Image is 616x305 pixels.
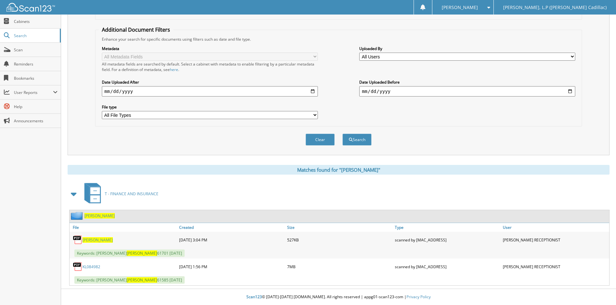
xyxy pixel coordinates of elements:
img: folder2.png [71,212,84,220]
div: [PERSON_NAME] RECEPTIONIST [501,260,609,273]
a: Size [286,223,394,232]
a: [PERSON_NAME] [82,237,113,243]
span: User Reports [14,90,53,95]
span: Search [14,33,57,38]
span: [PERSON_NAME], L.P ([PERSON_NAME] Cadillac) [503,5,607,9]
a: File [70,223,178,232]
span: [PERSON_NAME] [127,250,157,256]
span: Scan123 [246,294,262,300]
div: [DATE] 1:56 PM [178,260,286,273]
a: Created [178,223,286,232]
div: All metadata fields are searched by default. Select a cabinet with metadata to enable filtering b... [102,61,318,72]
span: Cabinets [14,19,58,24]
div: Enhance your search for specific documents using filters such as date and file type. [99,36,578,42]
div: [DATE] 3:04 PM [178,233,286,246]
label: Uploaded By [359,46,575,51]
span: Help [14,104,58,109]
a: [PERSON_NAME] [84,213,115,219]
label: Metadata [102,46,318,51]
a: Type [393,223,501,232]
legend: Additional Document Filters [99,26,173,33]
span: Announcements [14,118,58,124]
div: Matches found for "[PERSON_NAME]" [68,165,610,175]
div: scanned by [MAC_ADDRESS] [393,260,501,273]
span: Bookmarks [14,76,58,81]
div: 7MB [286,260,394,273]
a: here [170,67,178,72]
span: T - FINANCE AND INSURANCE [105,191,158,197]
span: Keywords: [PERSON_NAME] 61701 [DATE] [74,249,185,257]
button: Search [342,134,372,146]
span: [PERSON_NAME] [127,277,157,283]
iframe: Chat Widget [584,274,616,305]
img: PDF.png [73,235,82,245]
a: User [501,223,609,232]
input: start [102,86,318,97]
label: Date Uploaded After [102,79,318,85]
div: scanned by [MAC_ADDRESS] [393,233,501,246]
span: Reminders [14,61,58,67]
span: Scan [14,47,58,53]
img: scan123-logo-white.svg [6,3,55,12]
span: Keywords: [PERSON_NAME] 61585 [DATE] [74,276,185,284]
label: Date Uploaded Before [359,79,575,85]
img: PDF.png [73,262,82,271]
a: Privacy Policy [406,294,431,300]
span: [PERSON_NAME] [442,5,478,9]
button: Clear [306,134,335,146]
div: © [DATE]-[DATE] [DOMAIN_NAME]. All rights reserved | appg01-scan123-com | [61,289,616,305]
div: 527KB [286,233,394,246]
label: File type [102,104,318,110]
div: [PERSON_NAME] RECEPTIONIST [501,233,609,246]
a: T - FINANCE AND INSURANCE [81,181,158,207]
input: end [359,86,575,97]
a: KL084982 [82,264,100,269]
